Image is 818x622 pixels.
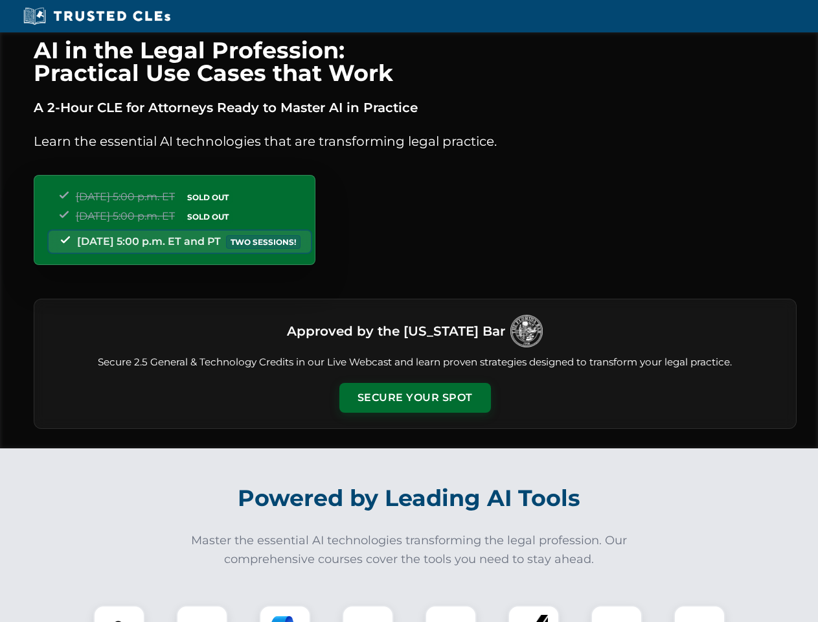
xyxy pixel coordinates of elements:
span: SOLD OUT [183,210,233,224]
span: SOLD OUT [183,190,233,204]
img: Logo [510,315,543,347]
img: Trusted CLEs [19,6,174,26]
p: Learn the essential AI technologies that are transforming legal practice. [34,131,797,152]
h2: Powered by Leading AI Tools [51,476,768,521]
p: Secure 2.5 General & Technology Credits in our Live Webcast and learn proven strategies designed ... [50,355,780,370]
p: Master the essential AI technologies transforming the legal profession. Our comprehensive courses... [183,531,636,569]
h1: AI in the Legal Profession: Practical Use Cases that Work [34,39,797,84]
span: [DATE] 5:00 p.m. ET [76,210,175,222]
button: Secure Your Spot [339,383,491,413]
p: A 2-Hour CLE for Attorneys Ready to Master AI in Practice [34,97,797,118]
span: [DATE] 5:00 p.m. ET [76,190,175,203]
h3: Approved by the [US_STATE] Bar [287,319,505,343]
